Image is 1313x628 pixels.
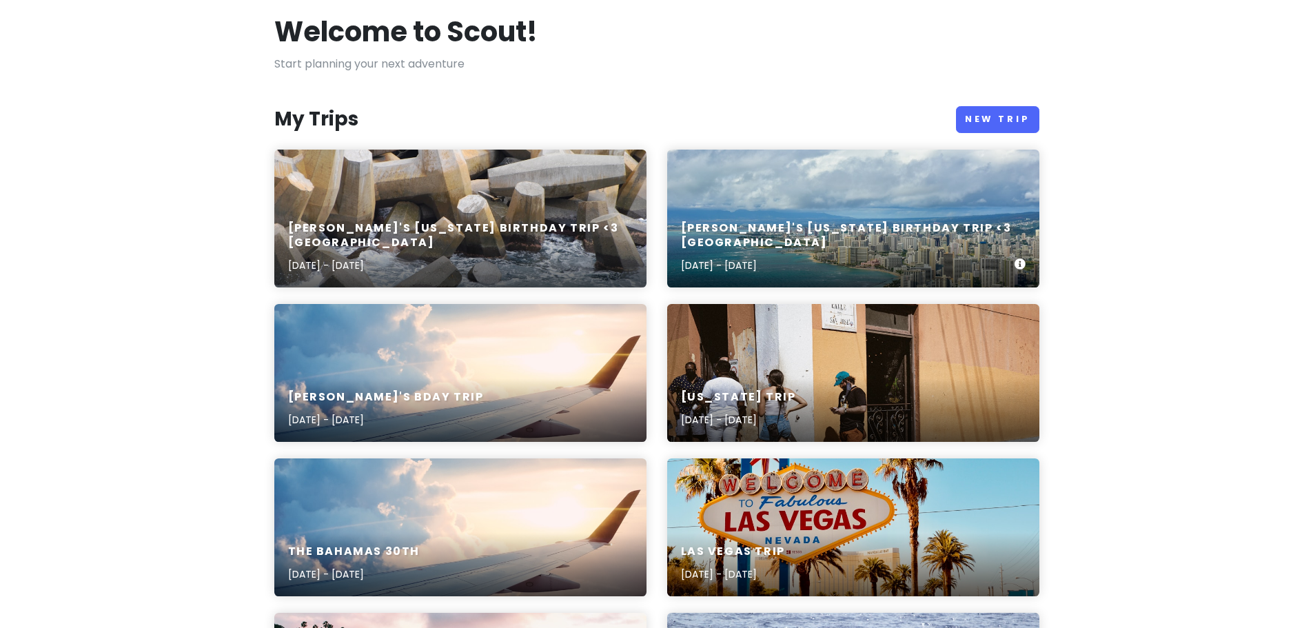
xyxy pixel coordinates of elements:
[274,458,647,596] a: aerial photography of airlinerThe Bahamas 30th[DATE] - [DATE]
[288,258,633,273] p: [DATE] - [DATE]
[288,545,420,559] h6: The Bahamas 30th
[681,258,1015,273] p: [DATE] - [DATE]
[288,567,420,582] p: [DATE] - [DATE]
[667,458,1039,596] a: welcome to fabulous las vegas nevada signageLas Vegas Trip[DATE] - [DATE]
[274,14,538,50] h1: Welcome to Scout!
[681,390,796,405] h6: [US_STATE] Trip
[667,150,1039,287] a: aerial photography of buildings during daytime[PERSON_NAME]'s [US_STATE] Birthday Trip <3 [GEOGRA...
[681,545,785,559] h6: Las Vegas Trip
[288,390,484,405] h6: [PERSON_NAME]'s Bday Trip
[681,412,796,427] p: [DATE] - [DATE]
[681,221,1015,250] h6: [PERSON_NAME]'s [US_STATE] Birthday Trip <3 [GEOGRAPHIC_DATA]
[274,150,647,287] a: a bunch of rocks that are in the water[PERSON_NAME]'s [US_STATE] Birthday Trip <3 [GEOGRAPHIC_DAT...
[956,106,1039,133] a: New Trip
[288,221,633,250] h6: [PERSON_NAME]'s [US_STATE] Birthday Trip <3 [GEOGRAPHIC_DATA]
[288,412,484,427] p: [DATE] - [DATE]
[274,304,647,442] a: aerial photography of airliner[PERSON_NAME]'s Bday Trip[DATE] - [DATE]
[274,107,358,132] h3: My Trips
[274,55,1039,73] p: Start planning your next adventure
[681,567,785,582] p: [DATE] - [DATE]
[667,304,1039,442] a: man in white t-shirt and blue denim jeans walking on sidewalk during daytime[US_STATE] Trip[DATE]...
